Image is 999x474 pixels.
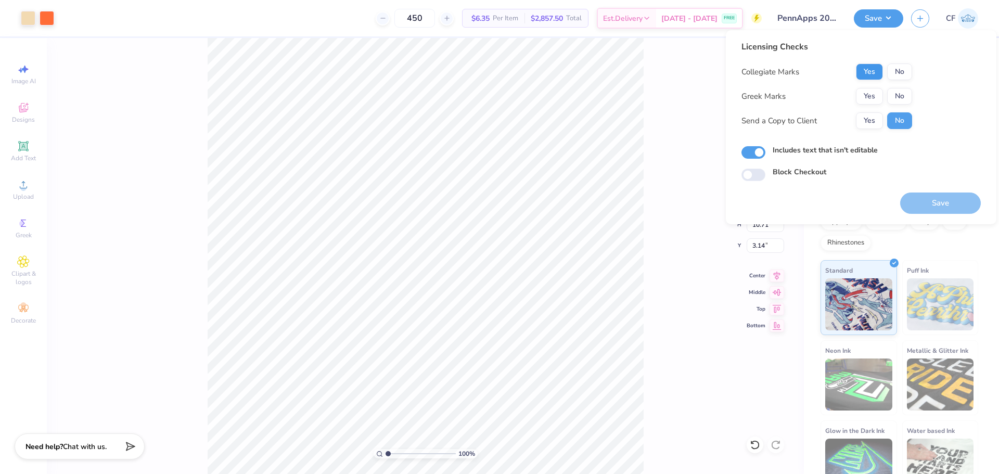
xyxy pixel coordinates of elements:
[825,345,851,356] span: Neon Ink
[856,63,883,80] button: Yes
[394,9,435,28] input: – –
[458,449,475,458] span: 100 %
[825,278,892,330] img: Standard
[907,358,974,411] img: Metallic & Glitter Ink
[825,425,885,436] span: Glow in the Dark Ink
[770,8,846,29] input: Untitled Design
[11,316,36,325] span: Decorate
[825,358,892,411] img: Neon Ink
[887,88,912,105] button: No
[566,13,582,24] span: Total
[469,13,490,24] span: $6.35
[773,145,878,156] label: Includes text that isn't editable
[825,265,853,276] span: Standard
[741,91,786,103] div: Greek Marks
[11,77,36,85] span: Image AI
[946,12,955,24] span: CF
[603,13,643,24] span: Est. Delivery
[854,9,903,28] button: Save
[531,13,563,24] span: $2,857.50
[747,272,765,279] span: Center
[741,66,799,78] div: Collegiate Marks
[946,8,978,29] a: CF
[856,112,883,129] button: Yes
[747,289,765,296] span: Middle
[493,13,518,24] span: Per Item
[25,442,63,452] strong: Need help?
[907,425,955,436] span: Water based Ink
[724,15,735,22] span: FREE
[773,166,826,177] label: Block Checkout
[747,305,765,313] span: Top
[12,116,35,124] span: Designs
[63,442,107,452] span: Chat with us.
[887,63,912,80] button: No
[741,41,912,53] div: Licensing Checks
[907,278,974,330] img: Puff Ink
[747,322,765,329] span: Bottom
[5,270,42,286] span: Clipart & logos
[856,88,883,105] button: Yes
[661,13,718,24] span: [DATE] - [DATE]
[741,115,817,127] div: Send a Copy to Client
[907,265,929,276] span: Puff Ink
[821,235,871,251] div: Rhinestones
[958,8,978,29] img: Cholo Fernandez
[13,193,34,201] span: Upload
[16,231,32,239] span: Greek
[887,112,912,129] button: No
[11,154,36,162] span: Add Text
[907,345,968,356] span: Metallic & Glitter Ink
